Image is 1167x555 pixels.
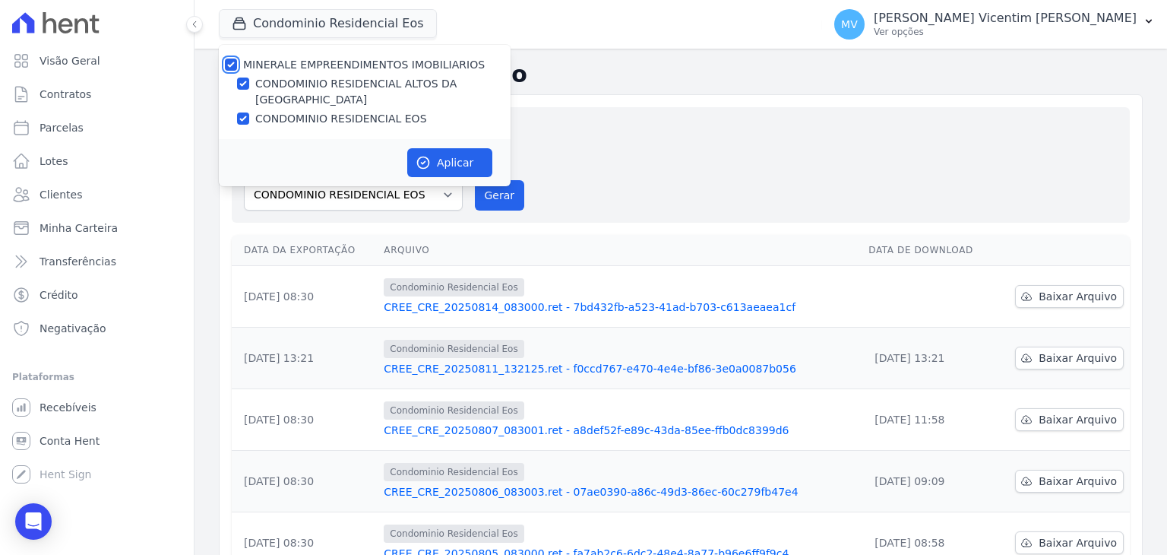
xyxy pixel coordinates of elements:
a: Baixar Arquivo [1015,408,1124,431]
a: Crédito [6,280,188,310]
a: CREE_CRE_20250807_083001.ret - a8def52f-e89c-43da-85ee-ffb0dc8399d6 [384,423,856,438]
a: Lotes [6,146,188,176]
td: [DATE] 09:09 [862,451,994,512]
div: Open Intercom Messenger [15,503,52,540]
a: Conta Hent [6,426,188,456]
div: Plataformas [12,368,182,386]
th: Data da Exportação [232,235,378,266]
span: Condominio Residencial Eos [384,401,523,420]
span: Conta Hent [40,433,100,449]
a: Visão Geral [6,46,188,76]
label: MINERALE EMPREENDIMENTOS IMOBILIARIOS [243,59,485,71]
span: Condominio Residencial Eos [384,278,523,297]
a: Baixar Arquivo [1015,470,1124,493]
a: Negativação [6,313,188,344]
button: Gerar [475,180,525,211]
span: Baixar Arquivo [1039,474,1117,489]
button: MV [PERSON_NAME] Vicentim [PERSON_NAME] Ver opções [822,3,1167,46]
td: [DATE] 08:30 [232,389,378,451]
a: CREE_CRE_20250811_132125.ret - f0ccd767-e470-4e4e-bf86-3e0a0087b056 [384,361,856,376]
span: Condominio Residencial Eos [384,340,523,358]
td: [DATE] 13:21 [862,328,994,389]
span: Condominio Residencial Eos [384,463,523,481]
a: Baixar Arquivo [1015,347,1124,369]
a: Baixar Arquivo [1015,285,1124,308]
span: Parcelas [40,120,84,135]
p: Ver opções [874,26,1137,38]
span: Baixar Arquivo [1039,412,1117,427]
span: Lotes [40,154,68,169]
a: Parcelas [6,113,188,143]
span: Visão Geral [40,53,100,68]
h2: Exportações de Retorno [219,61,1143,88]
span: MV [841,19,858,30]
a: Recebíveis [6,392,188,423]
p: [PERSON_NAME] Vicentim [PERSON_NAME] [874,11,1137,26]
span: Crédito [40,287,78,303]
span: Negativação [40,321,106,336]
th: Arquivo [378,235,862,266]
label: CONDOMINIO RESIDENCIAL EOS [255,111,427,127]
a: Minha Carteira [6,213,188,243]
a: Contratos [6,79,188,109]
a: CREE_CRE_20250806_083003.ret - 07ae0390-a86c-49d3-86ec-60c279fb47e4 [384,484,856,499]
span: Baixar Arquivo [1039,535,1117,550]
span: Baixar Arquivo [1039,350,1117,366]
th: Data de Download [862,235,994,266]
td: [DATE] 08:30 [232,451,378,512]
button: Condominio Residencial Eos [219,9,437,38]
label: CONDOMINIO RESIDENCIAL ALTOS DA [GEOGRAPHIC_DATA] [255,76,511,108]
span: Condominio Residencial Eos [384,525,523,543]
td: [DATE] 13:21 [232,328,378,389]
td: [DATE] 11:58 [862,389,994,451]
td: [DATE] 08:30 [232,266,378,328]
span: Baixar Arquivo [1039,289,1117,304]
span: Recebíveis [40,400,96,415]
span: Contratos [40,87,91,102]
span: Minha Carteira [40,220,118,236]
a: Clientes [6,179,188,210]
a: CREE_CRE_20250814_083000.ret - 7bd432fb-a523-41ad-b703-c613aeaea1cf [384,300,856,315]
span: Transferências [40,254,116,269]
a: Transferências [6,246,188,277]
button: Aplicar [407,148,492,177]
a: Baixar Arquivo [1015,531,1124,554]
span: Clientes [40,187,82,202]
